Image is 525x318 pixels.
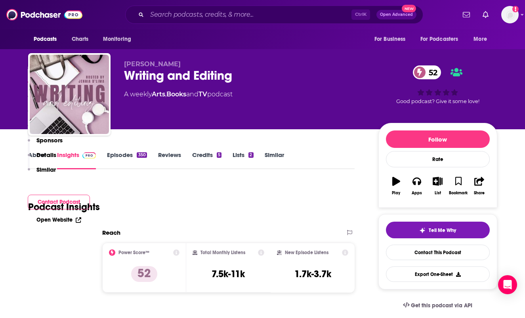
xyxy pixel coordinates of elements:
[107,151,147,169] a: Episodes350
[376,10,416,19] button: Open AdvancedNew
[265,151,284,169] a: Similar
[131,266,157,282] p: 52
[186,90,199,98] span: and
[386,172,407,200] button: Play
[386,130,490,148] button: Follow
[479,8,492,21] a: Show notifications dropdown
[392,191,400,195] div: Play
[103,34,131,45] span: Monitoring
[429,227,456,234] span: Tell Me Why
[217,152,221,158] div: 5
[448,172,469,200] button: Bookmark
[118,250,149,255] h2: Power Score™
[449,191,468,195] div: Bookmark
[28,195,90,209] button: Contact Podcast
[97,32,141,47] button: open menu
[386,245,490,260] a: Contact This Podcast
[396,98,479,104] span: Good podcast? Give it some love!
[36,216,81,223] a: Open Website
[67,32,94,47] a: Charts
[501,6,519,23] span: Logged in as isaacsongster
[165,90,166,98] span: ,
[36,166,56,173] p: Similar
[248,152,253,158] div: 2
[199,90,207,98] a: TV
[374,34,406,45] span: For Business
[386,222,490,238] button: tell me why sparkleTell Me Why
[285,250,328,255] h2: New Episode Listens
[469,172,489,200] button: Share
[468,32,497,47] button: open menu
[512,6,519,12] svg: Add a profile image
[28,32,67,47] button: open menu
[378,60,497,109] div: 52Good podcast? Give it some love!
[460,8,473,21] a: Show notifications dropdown
[386,151,490,167] div: Rate
[351,10,370,20] span: Ctrl K
[397,296,479,315] a: Get this podcast via API
[294,268,331,280] h3: 1.7k-3.7k
[158,151,181,169] a: Reviews
[386,266,490,282] button: Export One-Sheet
[501,6,519,23] button: Show profile menu
[34,34,57,45] span: Podcasts
[30,55,109,134] img: Writing and Editing
[36,151,56,159] p: Details
[474,191,485,195] div: Share
[380,13,413,17] span: Open Advanced
[411,302,472,309] span: Get this podcast via API
[200,250,245,255] h2: Total Monthly Listens
[421,65,441,79] span: 52
[212,268,245,280] h3: 7.5k-11k
[124,60,181,68] span: [PERSON_NAME]
[124,90,233,99] div: A weekly podcast
[402,5,416,12] span: New
[419,227,426,234] img: tell me why sparkle
[6,7,82,22] img: Podchaser - Follow, Share and Rate Podcasts
[28,151,56,166] button: Details
[166,90,186,98] a: Books
[192,151,221,169] a: Credits5
[28,166,56,180] button: Similar
[473,34,487,45] span: More
[407,172,427,200] button: Apps
[233,151,253,169] a: Lists2
[435,191,441,195] div: List
[125,6,423,24] div: Search podcasts, credits, & more...
[137,152,147,158] div: 350
[413,65,441,79] a: 52
[102,229,120,236] h2: Reach
[147,8,351,21] input: Search podcasts, credits, & more...
[412,191,422,195] div: Apps
[152,90,165,98] a: Arts
[501,6,519,23] img: User Profile
[369,32,416,47] button: open menu
[415,32,470,47] button: open menu
[427,172,448,200] button: List
[72,34,89,45] span: Charts
[498,275,517,294] div: Open Intercom Messenger
[420,34,458,45] span: For Podcasters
